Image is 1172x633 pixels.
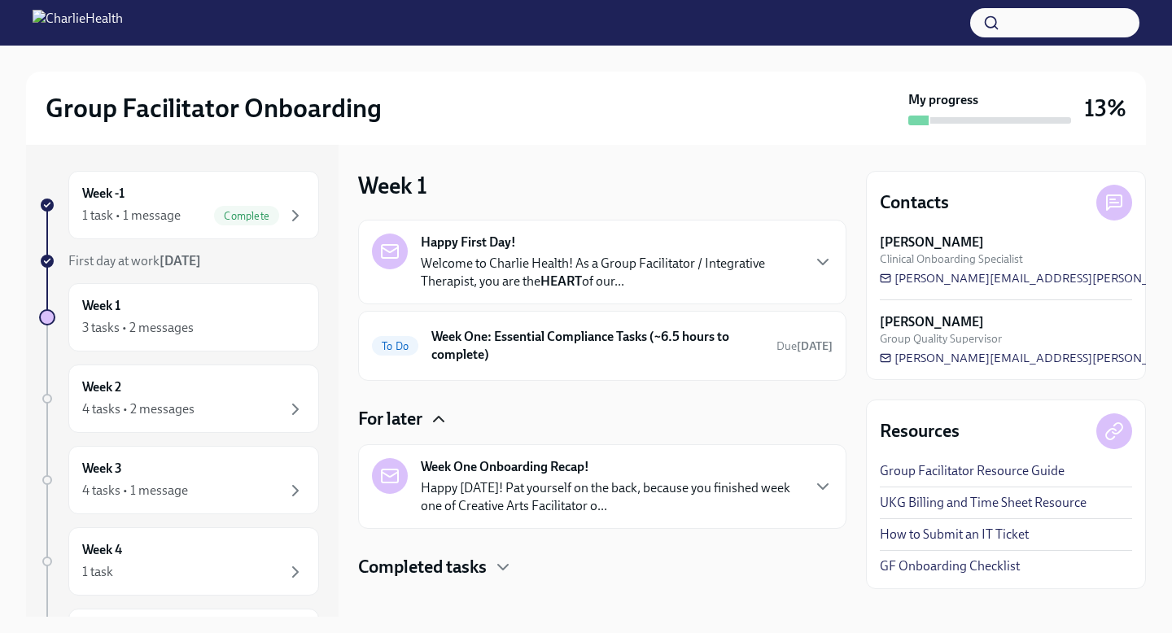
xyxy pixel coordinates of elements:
a: To DoWeek One: Essential Compliance Tasks (~6.5 hours to complete)Due[DATE] [372,325,833,367]
h3: 13% [1084,94,1126,123]
h2: Group Facilitator Onboarding [46,92,382,124]
img: CharlieHealth [33,10,123,36]
h3: Week 1 [358,171,427,200]
p: Happy [DATE]! Pat yourself on the back, because you finished week one of Creative Arts Facilitato... [421,479,800,515]
div: 3 tasks • 2 messages [82,319,194,337]
a: First day at work[DATE] [39,252,319,270]
span: Due [776,339,833,353]
strong: [PERSON_NAME] [880,313,984,331]
a: Group Facilitator Resource Guide [880,462,1065,480]
h6: Week -1 [82,185,125,203]
div: 4 tasks • 2 messages [82,400,195,418]
a: Week 34 tasks • 1 message [39,446,319,514]
a: GF Onboarding Checklist [880,557,1020,575]
h6: Week 2 [82,378,121,396]
span: Group Quality Supervisor [880,331,1002,347]
p: Welcome to Charlie Health! As a Group Facilitator / Integrative Therapist, you are the of our... [421,255,800,290]
strong: Happy First Day! [421,234,516,251]
h4: Resources [880,419,960,443]
h6: Week 1 [82,297,120,315]
div: For later [358,407,846,431]
h6: Week 4 [82,541,122,559]
h6: Week 3 [82,460,122,478]
div: 1 task • 1 message [82,207,181,225]
strong: [PERSON_NAME] [880,234,984,251]
strong: Week One Onboarding Recap! [421,458,589,476]
span: Clinical Onboarding Specialist [880,251,1023,267]
div: 4 tasks • 1 message [82,482,188,500]
a: Week 13 tasks • 2 messages [39,283,319,351]
a: How to Submit an IT Ticket [880,526,1029,544]
span: To Do [372,340,418,352]
strong: My progress [908,91,978,109]
a: Week 41 task [39,527,319,596]
a: UKG Billing and Time Sheet Resource [880,494,1087,512]
span: First day at work [68,253,201,268]
h4: For later [358,407,422,431]
div: Completed tasks [358,555,846,579]
strong: HEART [540,273,582,289]
h6: Week One: Essential Compliance Tasks (~6.5 hours to complete) [431,328,763,364]
strong: [DATE] [160,253,201,268]
a: Week 24 tasks • 2 messages [39,365,319,433]
a: Week -11 task • 1 messageComplete [39,171,319,239]
span: September 15th, 2025 10:00 [776,338,833,354]
div: 1 task [82,563,113,581]
h4: Contacts [880,190,949,215]
strong: [DATE] [797,339,833,353]
span: Complete [214,210,279,222]
h4: Completed tasks [358,555,487,579]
